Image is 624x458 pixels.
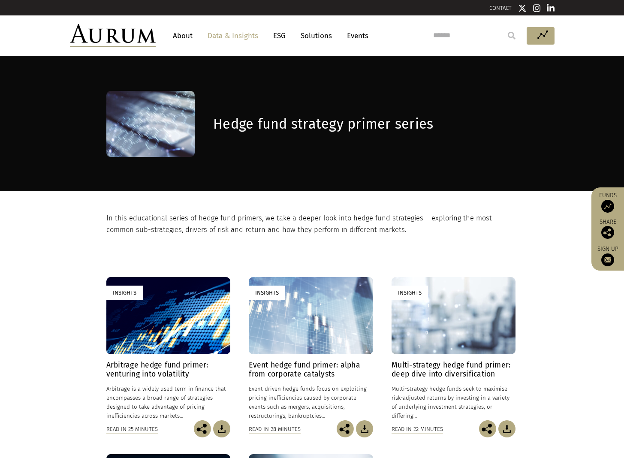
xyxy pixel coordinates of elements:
[106,425,158,434] div: Read in 25 minutes
[596,219,620,239] div: Share
[249,286,285,300] div: Insights
[392,425,443,434] div: Read in 22 minutes
[106,361,230,379] h4: Arbitrage hedge fund primer: venturing into volatility
[249,425,301,434] div: Read in 28 minutes
[106,277,230,421] a: Insights Arbitrage hedge fund primer: venturing into volatility Arbitrage is a widely used term i...
[343,28,368,44] a: Events
[203,28,262,44] a: Data & Insights
[269,28,290,44] a: ESG
[249,277,373,421] a: Insights Event hedge fund primer: alpha from corporate catalysts Event driven hedge funds focus o...
[169,28,197,44] a: About
[596,245,620,266] a: Sign up
[392,286,428,300] div: Insights
[601,226,614,239] img: Share this post
[249,361,373,379] h4: Event hedge fund primer: alpha from corporate catalysts
[194,420,211,437] img: Share this post
[249,384,373,421] p: Event driven hedge funds focus on exploiting pricing inefficiencies caused by corporate events su...
[106,384,230,421] p: Arbitrage is a widely used term in finance that encompasses a broad range of strategies designed ...
[518,4,527,12] img: Twitter icon
[213,116,515,133] h1: Hedge fund strategy primer series
[106,286,143,300] div: Insights
[489,5,512,11] a: CONTACT
[70,24,156,47] img: Aurum
[596,192,620,213] a: Funds
[356,420,373,437] img: Download Article
[296,28,336,44] a: Solutions
[533,4,541,12] img: Instagram icon
[392,384,515,421] p: Multi-strategy hedge funds seek to maximise risk-adjusted returns by investing in a variety of un...
[601,200,614,213] img: Access Funds
[503,27,520,44] input: Submit
[337,420,354,437] img: Share this post
[479,420,496,437] img: Share this post
[601,253,614,266] img: Sign up to our newsletter
[392,277,515,421] a: Insights Multi-strategy hedge fund primer: deep dive into diversification Multi-strategy hedge fu...
[547,4,555,12] img: Linkedin icon
[392,361,515,379] h4: Multi-strategy hedge fund primer: deep dive into diversification
[106,213,516,235] p: In this educational series of hedge fund primers, we take a deeper look into hedge fund strategie...
[498,420,515,437] img: Download Article
[213,420,230,437] img: Download Article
